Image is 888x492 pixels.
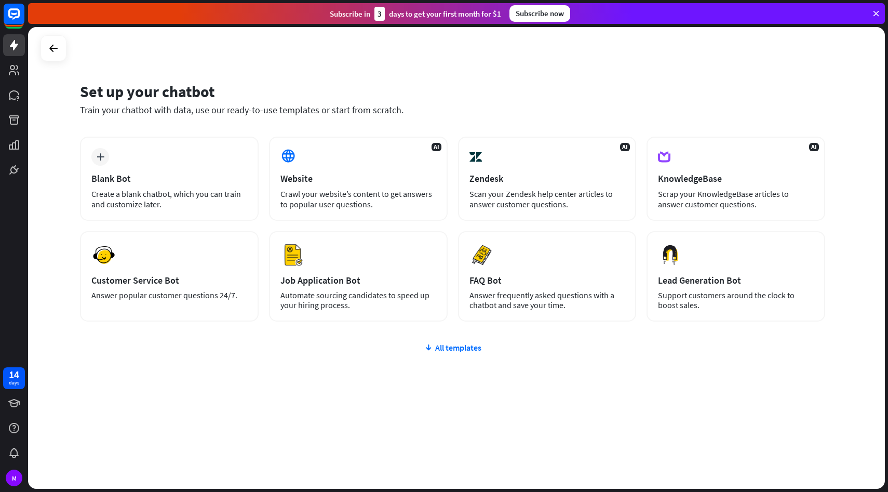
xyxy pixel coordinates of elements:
[6,470,22,486] div: M
[374,7,385,21] div: 3
[9,370,19,379] div: 14
[509,5,570,22] div: Subscribe now
[3,367,25,389] a: 14 days
[9,379,19,387] div: days
[330,7,501,21] div: Subscribe in days to get your first month for $1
